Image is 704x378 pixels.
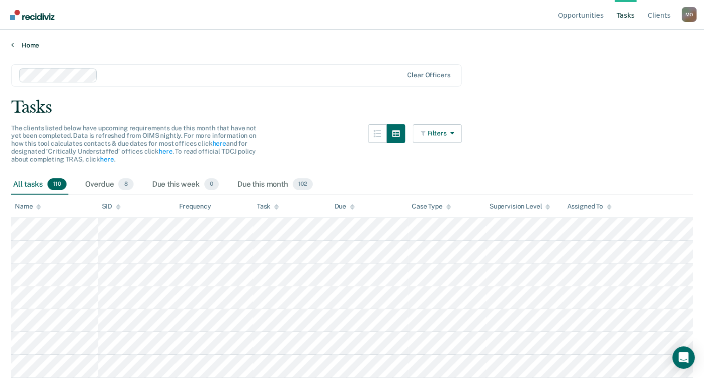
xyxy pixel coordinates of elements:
[489,202,550,210] div: Supervision Level
[118,178,133,190] span: 8
[179,202,211,210] div: Frequency
[159,148,172,155] a: here
[150,175,221,195] div: Due this week0
[257,202,279,210] div: Task
[83,175,135,195] div: Overdue8
[15,202,41,210] div: Name
[334,202,355,210] div: Due
[204,178,219,190] span: 0
[682,7,697,22] div: M O
[682,7,697,22] button: Profile dropdown button
[293,178,313,190] span: 102
[672,346,695,369] div: Open Intercom Messenger
[235,175,315,195] div: Due this month102
[100,155,114,163] a: here
[567,202,611,210] div: Assigned To
[10,10,54,20] img: Recidiviz
[413,124,462,143] button: Filters
[11,98,693,117] div: Tasks
[412,202,451,210] div: Case Type
[102,202,121,210] div: SID
[11,175,68,195] div: All tasks110
[47,178,67,190] span: 110
[212,140,226,147] a: here
[11,41,693,49] a: Home
[407,71,450,79] div: Clear officers
[11,124,256,163] span: The clients listed below have upcoming requirements due this month that have not yet been complet...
